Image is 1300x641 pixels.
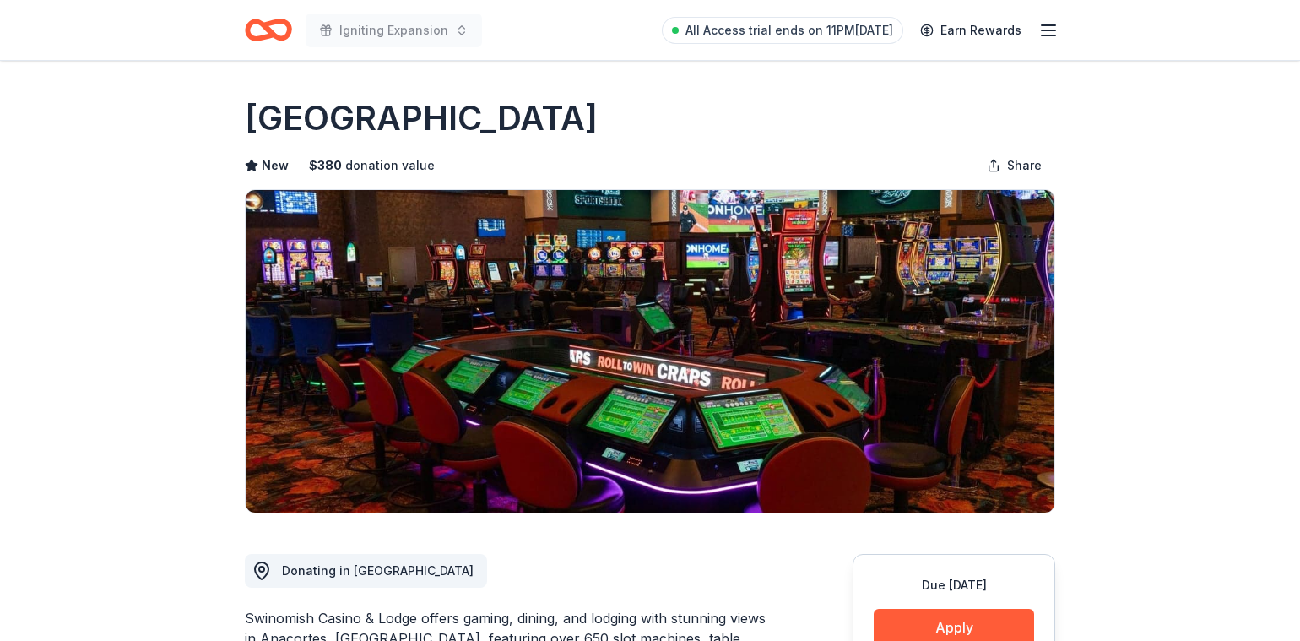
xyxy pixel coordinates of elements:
span: donation value [345,155,435,176]
a: Earn Rewards [910,15,1032,46]
a: Home [245,10,292,50]
span: Share [1007,155,1042,176]
h1: [GEOGRAPHIC_DATA] [245,95,598,142]
span: New [262,155,289,176]
a: All Access trial ends on 11PM[DATE] [662,17,903,44]
span: Igniting Expansion [339,20,448,41]
div: Due [DATE] [874,575,1034,595]
img: Image for Swinomish Casino & Lodge [246,190,1054,513]
span: All Access trial ends on 11PM[DATE] [685,20,893,41]
button: Igniting Expansion [306,14,482,47]
span: $ 380 [309,155,342,176]
span: Donating in [GEOGRAPHIC_DATA] [282,563,474,578]
button: Share [973,149,1055,182]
